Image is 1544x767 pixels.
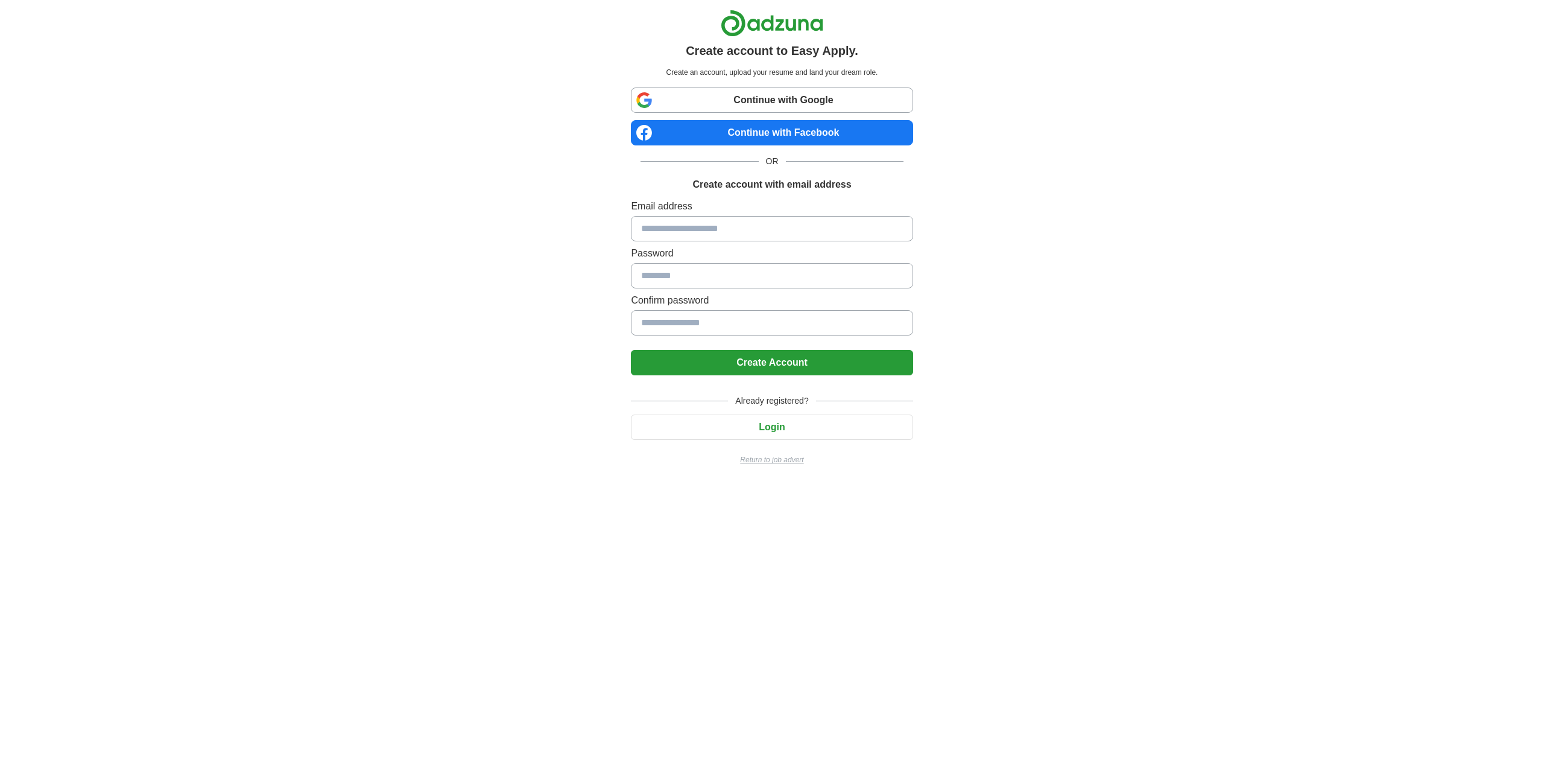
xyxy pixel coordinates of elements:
span: OR [759,155,786,168]
a: Continue with Google [631,88,913,113]
span: Already registered? [728,395,815,407]
label: Email address [631,199,913,214]
label: Password [631,246,913,261]
a: Return to job advert [631,454,913,465]
img: Adzuna logo [721,10,823,37]
button: Create Account [631,350,913,375]
h1: Create account with email address [692,177,851,192]
a: Continue with Facebook [631,120,913,145]
p: Create an account, upload your resume and land your dream role. [633,67,910,78]
a: Login [631,422,913,432]
button: Login [631,415,913,440]
h1: Create account to Easy Apply. [686,42,858,60]
label: Confirm password [631,293,913,308]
